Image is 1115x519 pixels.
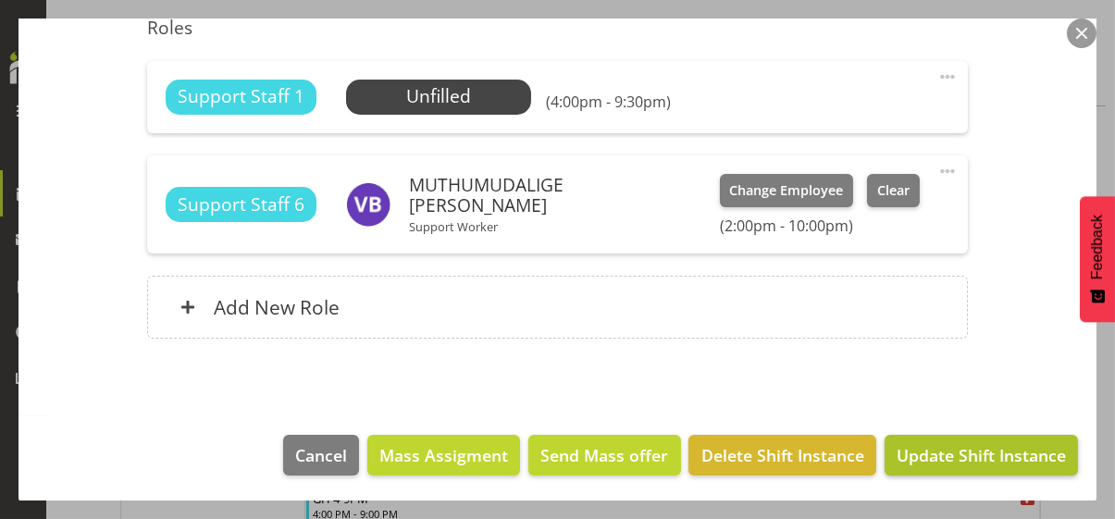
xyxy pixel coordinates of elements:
[720,216,920,235] h6: (2:00pm - 10:00pm)
[528,435,680,476] button: Send Mass offer
[897,443,1066,467] span: Update Shift Instance
[346,182,390,227] img: vinudya-buddhini11264.jpg
[730,180,844,201] span: Change Employee
[1089,215,1106,279] span: Feedback
[178,83,304,110] span: Support Staff 1
[546,93,671,111] h6: (4:00pm - 9:30pm)
[1080,196,1115,322] button: Feedback - Show survey
[406,83,471,108] span: Unfilled
[867,174,920,207] button: Clear
[178,192,304,218] span: Support Staff 6
[720,174,854,207] button: Change Employee
[283,435,359,476] button: Cancel
[540,443,668,467] span: Send Mass offer
[688,435,875,476] button: Delete Shift Instance
[367,435,520,476] button: Mass Assigment
[214,295,340,319] h6: Add New Role
[295,443,347,467] span: Cancel
[885,435,1078,476] button: Update Shift Instance
[379,443,508,467] span: Mass Assigment
[409,219,705,234] p: Support Worker
[409,175,705,215] h6: MUTHUMUDALIGE [PERSON_NAME]
[877,180,910,201] span: Clear
[701,443,864,467] span: Delete Shift Instance
[147,17,968,39] h5: Roles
